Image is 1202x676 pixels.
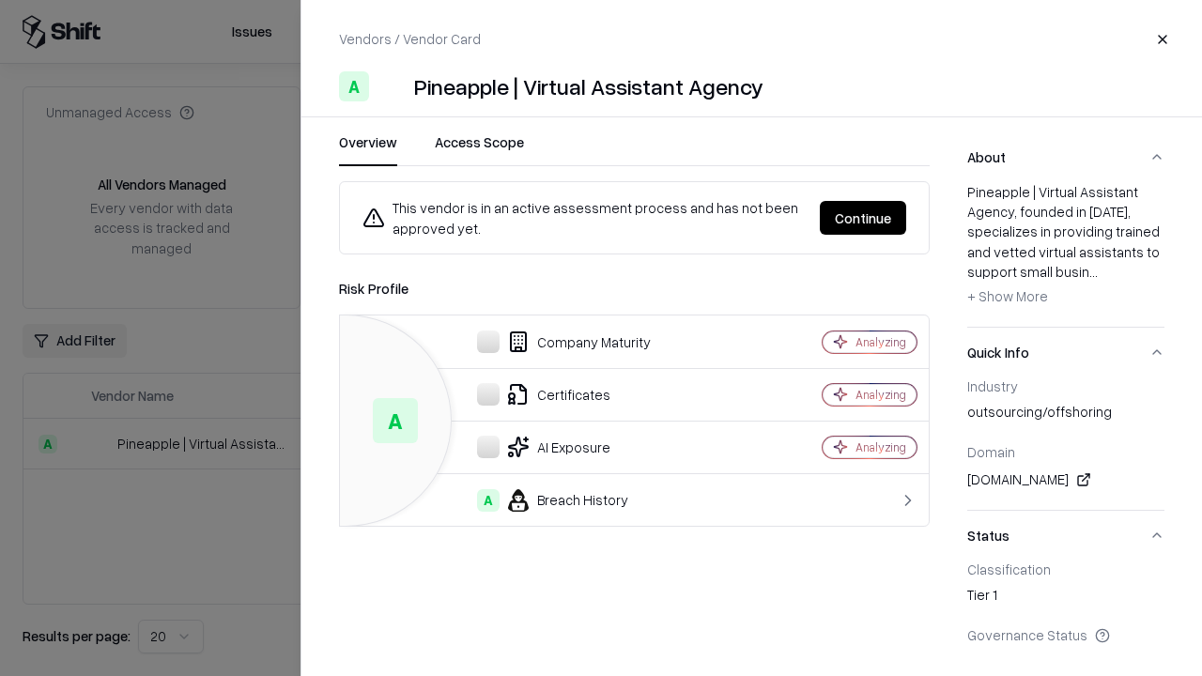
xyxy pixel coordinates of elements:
div: A [373,398,418,443]
div: Analyzing [855,334,906,350]
button: Overview [339,132,397,166]
div: Quick Info [967,377,1164,510]
div: Analyzing [855,387,906,403]
div: Certificates [355,383,757,406]
div: Governance Status [967,626,1164,643]
div: Domain [967,443,1164,460]
button: Status [967,511,1164,561]
button: Continue [820,201,906,235]
div: Classification [967,561,1164,577]
div: This vendor is in an active assessment process and has not been approved yet. [362,197,805,238]
div: Pineapple | Virtual Assistant Agency, founded in [DATE], specializes in providing trained and vet... [967,182,1164,312]
div: AI Exposure [355,436,757,458]
div: A [339,71,369,101]
div: Tier 1 [967,585,1164,611]
button: Quick Info [967,328,1164,377]
div: Company Maturity [355,330,757,353]
p: Vendors / Vendor Card [339,29,481,49]
div: Industry [967,377,1164,394]
span: ... [1089,263,1098,280]
div: About [967,182,1164,327]
div: Breach History [355,489,757,512]
div: A [477,489,500,512]
div: Risk Profile [339,277,930,300]
div: Analyzing [855,439,906,455]
span: + Show More [967,287,1048,304]
button: About [967,132,1164,182]
img: Pineapple | Virtual Assistant Agency [377,71,407,101]
div: outsourcing/offshoring [967,402,1164,428]
div: Pineapple | Virtual Assistant Agency [414,71,763,101]
div: [DOMAIN_NAME] [967,469,1164,491]
button: + Show More [967,282,1048,312]
button: Access Scope [435,132,524,166]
